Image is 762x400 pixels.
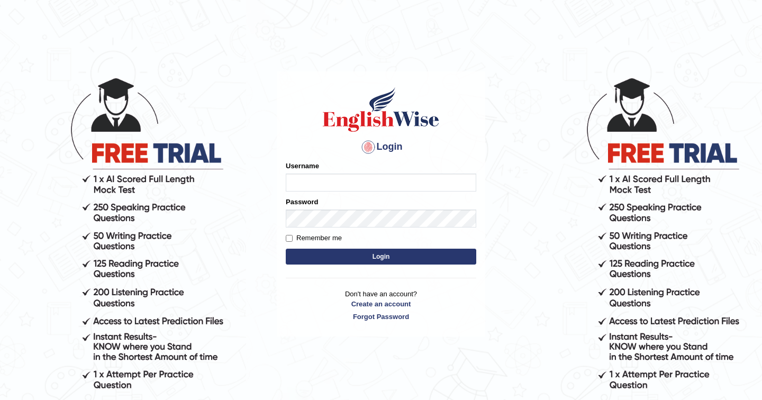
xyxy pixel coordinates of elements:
[321,86,441,133] img: Logo of English Wise sign in for intelligent practice with AI
[286,235,293,242] input: Remember me
[286,197,318,207] label: Password
[286,299,476,309] a: Create an account
[286,289,476,322] p: Don't have an account?
[286,233,342,243] label: Remember me
[286,161,319,171] label: Username
[286,249,476,265] button: Login
[286,312,476,322] a: Forgot Password
[286,139,476,156] h4: Login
